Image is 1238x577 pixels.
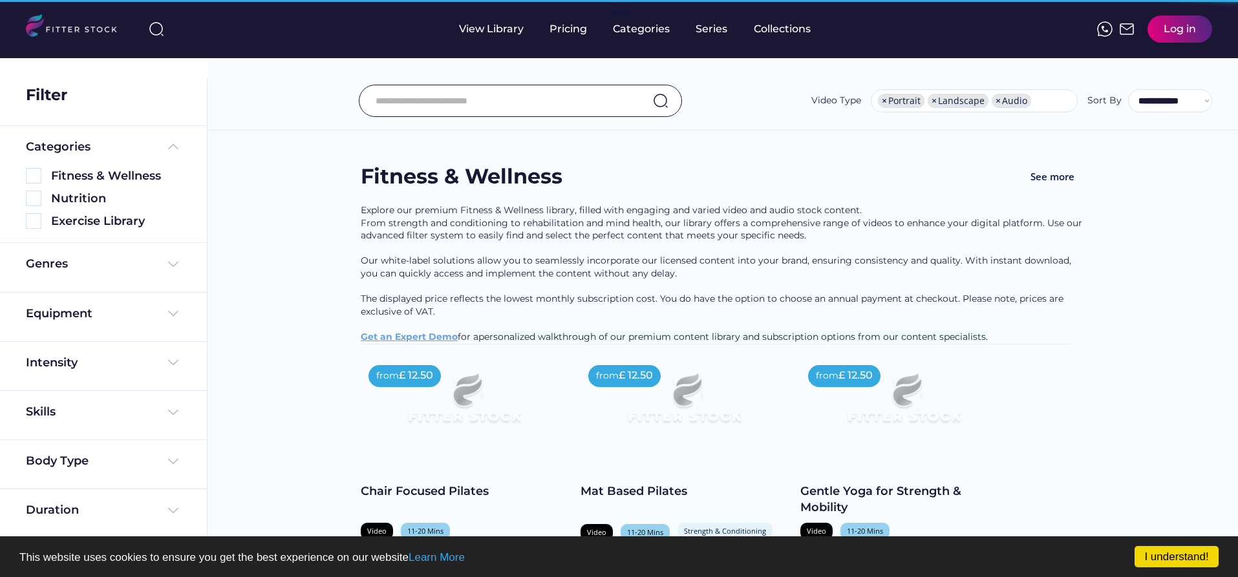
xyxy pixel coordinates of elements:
div: £ 12.50 [838,368,873,383]
a: Get an Expert Demo [361,331,458,342]
img: Rectangle%205126.svg [26,191,41,206]
div: Categories [26,139,91,155]
li: Portrait [878,94,924,108]
a: I understand! [1135,546,1219,567]
img: Frame%20%284%29.svg [165,404,181,420]
div: Filter [26,84,67,106]
div: Video [807,526,826,536]
a: Learn More [409,551,465,563]
img: Frame%20%284%29.svg [165,306,181,321]
div: £ 12.50 [399,368,433,383]
img: Rectangle%205126.svg [26,168,41,184]
div: 11-20 Mins [627,527,663,537]
div: Video [587,527,606,537]
span: personalized walkthrough of our premium content library and subscription options from our content... [478,331,988,342]
div: Fitness & Wellness [51,168,181,184]
img: Rectangle%205126.svg [26,213,41,229]
span: × [882,96,887,105]
span: × [932,96,937,105]
div: Nutrition [51,191,181,207]
li: Landscape [928,94,988,108]
img: Frame%20%285%29.svg [165,139,181,154]
div: Fitness & Wellness [361,162,562,191]
span: × [996,96,1001,105]
div: Duration [26,502,79,518]
img: LOGO.svg [26,14,128,41]
iframe: chat widget [1164,467,1228,527]
img: Frame%2079%20%281%29.svg [821,357,987,450]
button: See more [1020,162,1085,191]
div: £ 12.50 [619,368,653,383]
div: Pricing [550,22,587,36]
img: Frame%20%284%29.svg [165,257,181,272]
div: View Library [459,22,524,36]
div: from [816,370,838,383]
img: Frame%2079%20%281%29.svg [601,357,767,450]
div: Body Type [26,453,89,469]
iframe: chat widget [1184,525,1225,564]
div: Skills [26,404,58,420]
div: from [376,370,399,383]
div: Strength & Conditioning [684,526,766,536]
img: Frame%20%284%29.svg [165,454,181,469]
img: Frame%20%284%29.svg [165,355,181,370]
img: Frame%20%284%29.svg [165,503,181,518]
div: Equipment [26,306,92,322]
img: search-normal.svg [653,93,668,109]
div: Chair Focused Pilates [361,483,568,499]
img: meteor-icons_whatsapp%20%281%29.svg [1097,21,1113,37]
div: Video Type [811,94,861,107]
div: Video [367,526,387,536]
div: Collections [754,22,811,36]
img: Frame%2051.svg [1119,21,1135,37]
div: Gentle Yoga for Strength & Mobility [800,483,1007,516]
div: Intensity [26,355,78,371]
p: This website uses cookies to ensure you get the best experience on our website [19,552,1219,563]
div: fvck [613,6,630,19]
div: Categories [613,22,670,36]
li: Audio [992,94,1031,108]
div: Explore our premium Fitness & Wellness library, filled with engaging and varied video and audio s... [361,204,1085,344]
img: search-normal%203.svg [149,21,164,37]
div: 11-20 Mins [407,526,443,536]
div: Genres [26,256,68,272]
div: Exercise Library [51,213,181,229]
div: from [596,370,619,383]
div: Sort By [1087,94,1122,107]
span: The displayed price reflects the lowest monthly subscription cost. You do have the option to choo... [361,293,1066,317]
div: Log in [1164,22,1196,36]
div: 11-20 Mins [847,526,883,536]
img: Frame%2079%20%281%29.svg [381,357,547,450]
div: Series [696,22,728,36]
div: Mat Based Pilates [581,483,787,499]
